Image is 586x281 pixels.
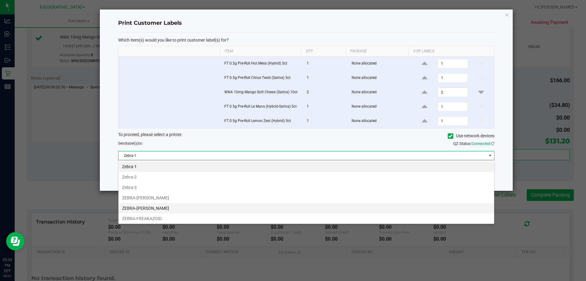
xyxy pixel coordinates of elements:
span: label(s) [126,141,139,146]
th: # of labels [408,46,490,57]
span: Send to: [118,141,143,146]
h4: Print Customer Labels [118,19,494,27]
td: None allocated [348,71,412,85]
td: FT 0.5g Pre-Roll Hot Mess (Hybrid) 5ct [221,57,303,71]
th: Item [220,46,301,57]
td: WNA 10mg Mango Soft Chews (Sativa) 10ct [221,85,303,100]
td: FT 0.5g Pre-Roll Citrus Twist (Sativa) 5ct [221,71,303,85]
td: None allocated [348,57,412,71]
span: Zebra-1 [118,151,487,160]
span: QZ Status: [453,141,494,146]
td: FT 0.5g Pre-Roll Lemon Zest (Hybrid) 5ct [221,114,303,128]
iframe: Resource center [6,232,24,250]
td: None allocated [348,114,412,128]
td: 1 [303,114,348,128]
td: None allocated [348,85,412,100]
p: Which item(s) would you like to print customer label(s) for? [118,37,494,43]
li: ZEBRA-[PERSON_NAME] [118,203,494,213]
td: 1 [303,100,348,114]
li: Zebra-2 [118,172,494,182]
li: ZEBRA-[PERSON_NAME] [118,193,494,203]
li: Zebra-1 [118,161,494,172]
label: Use network devices [448,133,494,139]
th: Package [345,46,408,57]
div: To proceed, please select a printer. [114,131,499,141]
td: 1 [303,71,348,85]
td: 2 [303,85,348,100]
td: FT 0.5g Pre-Roll Le Mans (Hybrid-Sativa) 5ct [221,100,303,114]
td: None allocated [348,100,412,114]
th: Qty [301,46,345,57]
span: Connected [472,141,490,146]
li: ZEBRA-FREAKAZOID [118,213,494,224]
li: Zebra-3 [118,182,494,193]
td: 1 [303,57,348,71]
